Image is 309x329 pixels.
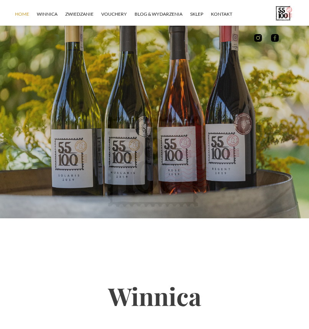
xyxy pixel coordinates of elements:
a: vouchery [101,3,135,26]
a: kontakt [211,3,240,26]
a: ZWIEDZANIE [65,3,101,26]
a: Home [15,3,37,26]
a: winnica [37,3,65,26]
a: SKLEP [190,3,211,26]
a: Blog & Wydarzenia [135,3,190,26]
